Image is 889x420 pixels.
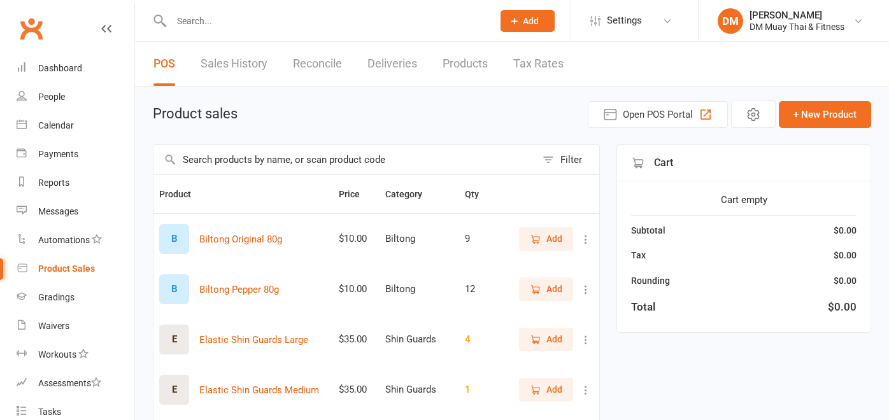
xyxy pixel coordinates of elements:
[159,224,189,254] div: B
[465,334,506,345] div: 4
[17,283,134,312] a: Gradings
[201,42,267,86] a: Sales History
[38,178,69,188] div: Reports
[834,248,857,262] div: $0.00
[38,321,69,331] div: Waivers
[199,282,279,297] button: Biltong Pepper 80g
[167,12,484,30] input: Search...
[546,382,562,396] span: Add
[339,284,374,295] div: $10.00
[385,186,436,202] button: Category
[385,384,453,395] div: Shin Guards
[153,106,238,122] h1: Product sales
[339,334,374,345] div: $35.00
[631,274,670,288] div: Rounding
[159,325,189,354] div: E
[17,197,134,226] a: Messages
[17,340,134,369] a: Workouts
[718,8,743,34] div: DM
[465,384,506,395] div: 1
[199,332,308,347] button: Elastic Shin Guards Large
[631,192,857,207] div: Cart empty
[153,42,175,86] a: POS
[560,152,582,167] div: Filter
[38,378,101,388] div: Assessments
[501,10,555,32] button: Add
[779,101,871,128] button: + New Product
[623,107,693,122] span: Open POS Portal
[38,349,76,360] div: Workouts
[153,145,536,174] input: Search products by name, or scan product code
[17,369,134,398] a: Assessments
[293,42,342,86] a: Reconcile
[513,42,564,86] a: Tax Rates
[465,284,506,295] div: 12
[367,42,417,86] a: Deliveries
[607,6,642,35] span: Settings
[199,382,319,398] button: Elastic Shin Guards Medium
[546,232,562,246] span: Add
[617,145,871,181] div: Cart
[17,83,134,111] a: People
[17,111,134,140] a: Calendar
[159,274,189,304] div: B
[828,298,857,316] div: $0.00
[631,298,655,316] div: Total
[339,384,374,395] div: $35.00
[339,189,374,199] span: Price
[385,334,453,345] div: Shin Guards
[339,186,374,202] button: Price
[38,292,75,302] div: Gradings
[385,234,453,244] div: Biltong
[588,101,728,128] button: Open POS Portal
[17,255,134,283] a: Product Sales
[38,206,78,216] div: Messages
[750,21,844,32] div: DM Muay Thai & Fitness
[546,282,562,296] span: Add
[519,378,573,401] button: Add
[523,16,539,26] span: Add
[465,189,493,199] span: Qty
[465,186,493,202] button: Qty
[546,332,562,346] span: Add
[199,232,282,247] button: Biltong Original 80g
[834,274,857,288] div: $0.00
[38,407,61,417] div: Tasks
[519,227,573,250] button: Add
[631,248,646,262] div: Tax
[339,234,374,244] div: $10.00
[38,263,95,274] div: Product Sales
[519,277,573,300] button: Add
[159,375,189,405] div: E
[385,284,453,295] div: Biltong
[38,63,82,73] div: Dashboard
[159,189,205,199] span: Product
[159,186,205,202] button: Product
[17,54,134,83] a: Dashboard
[38,149,78,159] div: Payments
[519,328,573,351] button: Add
[17,140,134,169] a: Payments
[38,92,65,102] div: People
[385,189,436,199] span: Category
[834,223,857,237] div: $0.00
[38,235,90,245] div: Automations
[38,120,74,130] div: Calendar
[631,223,665,237] div: Subtotal
[17,312,134,340] a: Waivers
[17,169,134,197] a: Reports
[443,42,488,86] a: Products
[17,226,134,255] a: Automations
[536,145,599,174] button: Filter
[15,13,47,45] a: Clubworx
[465,234,506,244] div: 9
[750,10,844,21] div: [PERSON_NAME]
